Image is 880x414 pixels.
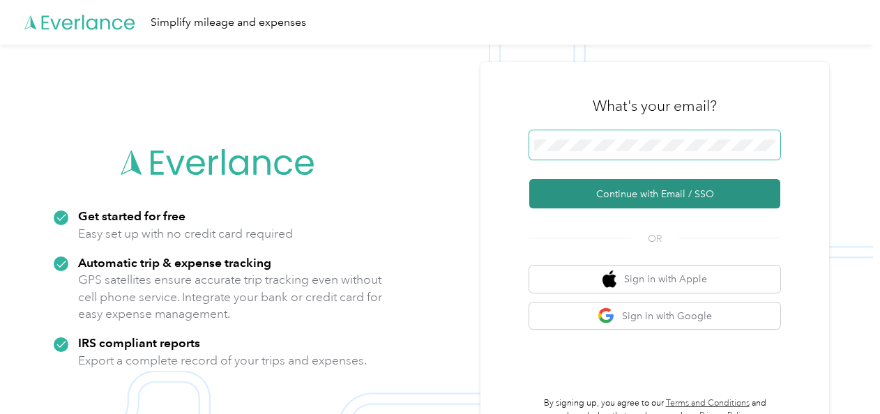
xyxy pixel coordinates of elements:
a: Terms and Conditions [666,398,750,408]
strong: Get started for free [78,208,185,223]
p: Export a complete record of your trips and expenses. [78,352,367,369]
strong: IRS compliant reports [78,335,200,350]
button: google logoSign in with Google [529,302,780,330]
p: GPS satellites ensure accurate trip tracking even without cell phone service. Integrate your bank... [78,271,383,323]
p: Easy set up with no credit card required [78,225,293,243]
h3: What's your email? [593,96,717,116]
div: Simplify mileage and expenses [151,14,306,31]
img: google logo [598,307,615,325]
strong: Automatic trip & expense tracking [78,255,271,270]
img: apple logo [602,270,616,288]
span: OR [630,231,679,246]
button: apple logoSign in with Apple [529,266,780,293]
button: Continue with Email / SSO [529,179,780,208]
